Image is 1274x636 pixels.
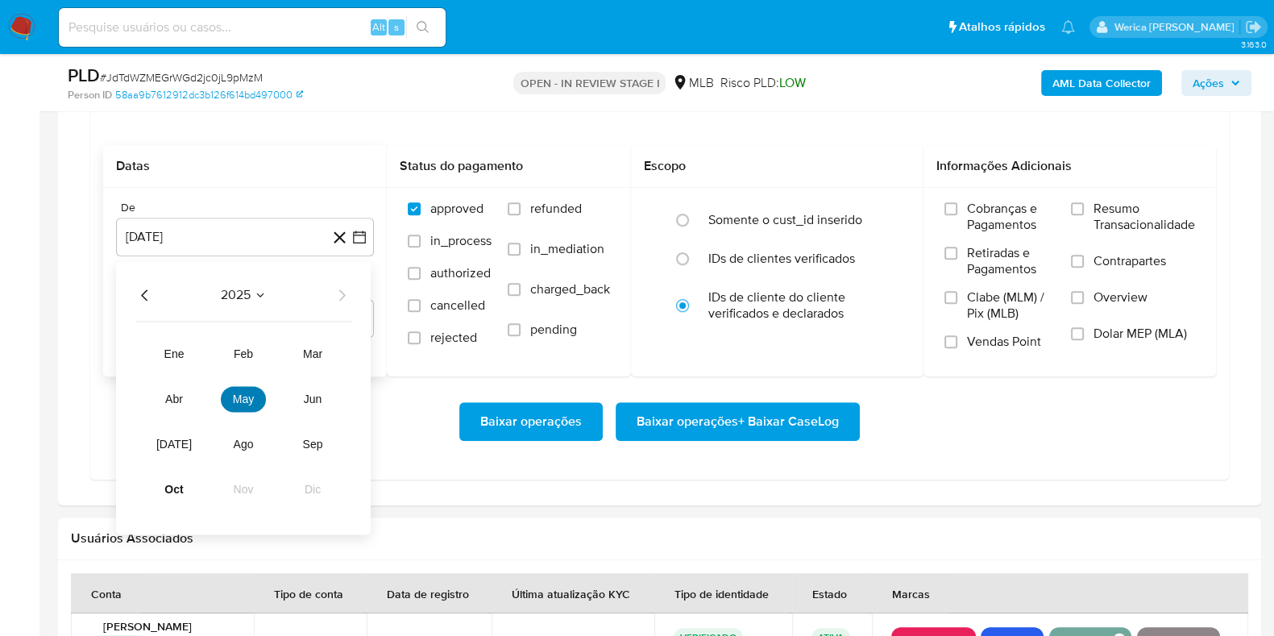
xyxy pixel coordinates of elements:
span: s [394,19,399,35]
b: AML Data Collector [1052,70,1151,96]
b: Person ID [68,88,112,102]
a: Sair [1245,19,1262,35]
button: AML Data Collector [1041,70,1162,96]
input: Pesquise usuários ou casos... [59,17,446,38]
a: 58aa9b7612912dc3b126f614bd497000 [115,88,303,102]
a: Notificações [1061,20,1075,34]
span: Atalhos rápidos [959,19,1045,35]
span: LOW [778,73,805,92]
div: MLB [672,74,713,92]
p: OPEN - IN REVIEW STAGE I [513,72,666,94]
h2: Usuários Associados [71,530,1248,547]
button: Ações [1181,70,1251,96]
span: 3.163.0 [1240,38,1266,51]
button: search-icon [406,16,439,39]
b: PLD [68,62,100,88]
p: werica.jgaldencio@mercadolivre.com [1114,19,1239,35]
span: Alt [372,19,385,35]
span: # JdTdWZMEGrWGd2jc0jL9pMzM [100,69,263,85]
span: Risco PLD: [720,74,805,92]
span: Ações [1193,70,1224,96]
